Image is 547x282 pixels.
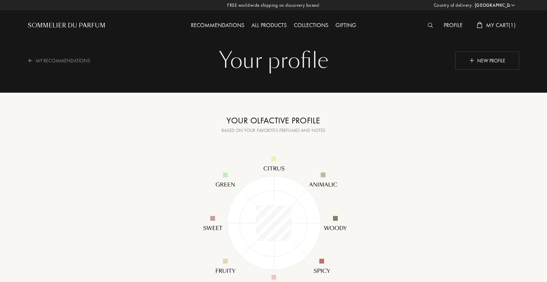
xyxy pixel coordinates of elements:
[187,21,248,29] a: Recommendations
[469,58,474,63] img: plus_icn_w.png
[477,22,483,28] img: cart_white.svg
[28,58,33,63] img: arrow_big_left.png
[440,21,466,29] a: Profile
[486,21,516,29] span: My Cart ( 1 )
[184,127,363,134] div: Based on your favorites perfumes and notes
[290,21,332,29] a: Collections
[248,21,290,30] div: All products
[290,21,332,30] div: Collections
[440,21,466,30] div: Profile
[28,21,105,30] a: Sommelier du Parfum
[28,52,99,69] div: My Recommendations
[428,23,433,28] img: search_icn_white.svg
[248,21,290,29] a: All products
[332,21,360,29] a: Gifting
[434,2,473,9] span: Country of delivery:
[187,21,248,30] div: Recommendations
[184,114,363,127] div: Your olfactive profile
[455,51,519,70] div: New profile
[33,46,514,75] div: Your profile
[332,21,360,30] div: Gifting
